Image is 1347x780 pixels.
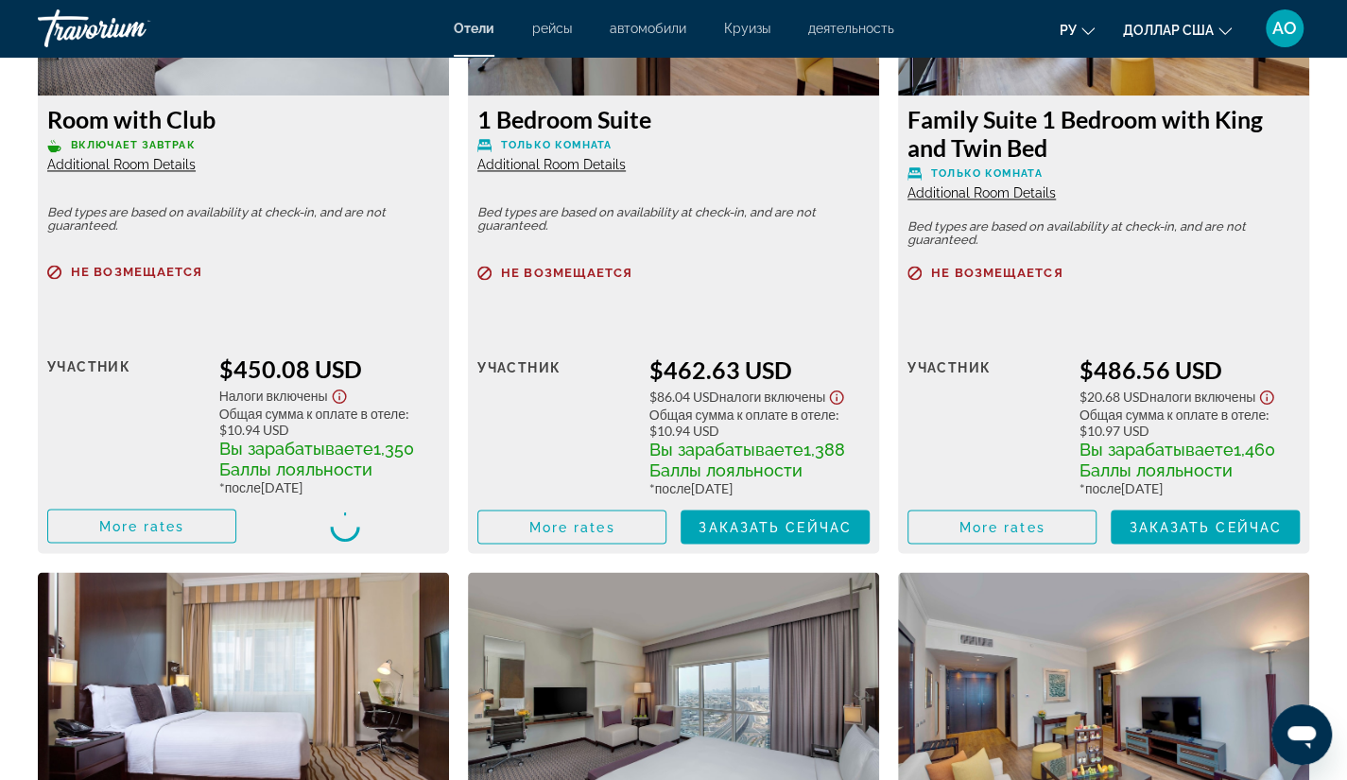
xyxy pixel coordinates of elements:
[71,139,196,151] span: Включает завтрак
[649,355,870,384] div: $462.63 USD
[931,167,1042,180] span: Только комната
[1060,16,1095,43] button: Изменить язык
[1060,23,1077,38] font: ру
[219,438,373,458] span: Вы зарабатываете
[477,355,635,495] div: участник
[328,383,351,405] button: Show Taxes and Fees disclaimer
[825,384,848,406] button: Show Taxes and Fees disclaimer
[1129,519,1282,534] span: Заказать сейчас
[219,478,440,494] div: * [DATE]
[1079,406,1266,422] span: Общая сумма к оплате в отеле
[219,405,406,421] span: Общая сумма к оплате в отеле
[907,185,1056,200] span: Additional Room Details
[1079,355,1300,384] div: $486.56 USD
[649,479,870,495] div: * [DATE]
[47,157,196,172] span: Additional Room Details
[649,389,719,405] span: $86.04 USD
[219,355,440,383] div: $450.08 USD
[477,105,870,133] h3: 1 Bedroom Suite
[1111,510,1300,544] button: Заказать сейчас
[225,478,261,494] span: после
[47,509,236,543] button: More rates
[610,21,686,36] a: автомобили
[649,406,870,438] div: : $10.94 USD
[99,518,185,533] span: More rates
[907,220,1300,247] p: Bed types are based on availability at check-in, and are not guaranteed.
[1079,439,1275,479] span: 1,460 Баллы лояльности
[477,206,870,233] p: Bed types are based on availability at check-in, and are not guaranteed.
[649,406,836,422] span: Общая сумма к оплате в отеле
[1271,704,1332,765] iframe: Кнопка запуска окна обмена сообщениями
[1272,18,1297,38] font: АО
[724,21,770,36] a: Круизы
[1255,384,1278,406] button: Show Taxes and Fees disclaimer
[1123,16,1232,43] button: Изменить валюту
[47,105,440,133] h3: Room with Club
[1149,389,1256,405] span: Налоги включены
[38,4,227,53] a: Травориум
[699,519,852,534] span: Заказать сейчас
[1079,406,1300,438] div: : $10.97 USD
[219,438,414,478] span: 1,350 Баллы лояльности
[1123,23,1214,38] font: доллар США
[1079,439,1234,459] span: Вы зарабатываете
[907,105,1300,162] h3: Family Suite 1 Bedroom with King and Twin Bed
[501,139,612,151] span: Только комната
[907,510,1097,544] button: More rates
[649,439,803,459] span: Вы зарабатываете
[959,519,1045,534] span: More rates
[719,389,826,405] span: Налоги включены
[1260,9,1309,48] button: Меню пользователя
[71,266,202,278] span: Не возмещается
[219,388,328,404] span: Налоги включены
[532,21,572,36] a: рейсы
[1085,479,1121,495] span: после
[931,267,1062,279] span: Не возмещается
[477,157,626,172] span: Additional Room Details
[649,439,845,479] span: 1,388 Баллы лояльности
[477,510,666,544] button: More rates
[47,206,440,233] p: Bed types are based on availability at check-in, and are not guaranteed.
[501,267,632,279] span: Не возмещается
[529,519,615,534] span: More rates
[808,21,894,36] a: деятельность
[219,405,440,437] div: : $10.94 USD
[907,355,1065,495] div: участник
[1079,479,1300,495] div: * [DATE]
[681,510,870,544] button: Заказать сейчас
[1079,389,1149,405] span: $20.68 USD
[454,21,494,36] a: Отели
[655,479,691,495] span: после
[47,355,205,494] div: участник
